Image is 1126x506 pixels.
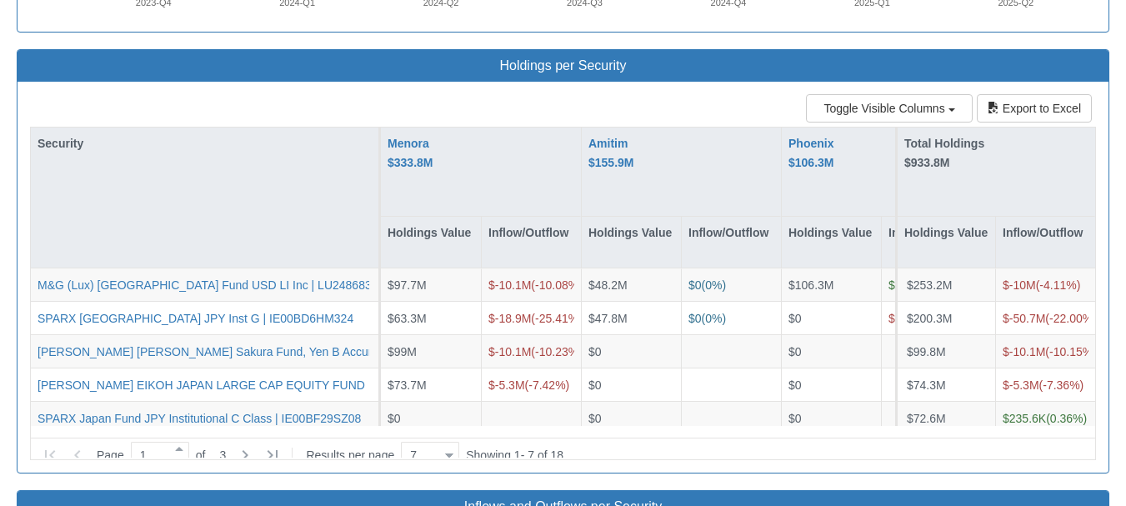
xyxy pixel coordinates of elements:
[388,411,401,424] span: $0
[488,311,531,324] span: $-18.9M
[782,217,881,268] div: Holdings Value
[688,311,726,324] span: ( 0 %)
[904,156,949,169] span: $933.8M
[31,128,378,159] div: Security
[688,311,702,324] span: $0
[582,217,681,268] div: Holdings Value
[403,447,417,463] div: 7
[996,217,1095,268] div: Inflow/Outflow
[588,378,602,391] span: $0
[1003,378,1083,391] span: ( -7.36 %)
[488,344,583,358] span: ( -10.23 %)
[388,134,433,172] div: Menora
[488,278,531,292] span: $-10.1M
[381,217,481,268] div: Holdings Value
[788,378,802,391] span: $0
[806,94,973,123] button: Toggle Visible Columns
[482,217,581,268] div: Inflow/Outflow
[1003,344,1097,358] span: ( -10.15 %)
[907,411,946,424] span: $72.6M
[788,344,802,358] span: $0
[34,440,466,470] div: of
[904,134,1088,172] div: Total Holdings
[888,311,989,324] span: ( -100.00 %)
[788,278,833,292] span: $106.3M
[30,58,1096,73] h3: Holdings per Security
[907,378,946,391] span: $74.3M
[888,311,931,324] span: $-31.3M
[788,156,833,169] span: $106.3M
[388,278,427,292] span: $97.7M
[588,278,628,292] span: $48.2M
[38,309,353,326] button: SPARX [GEOGRAPHIC_DATA] JPY Inst G | IE00BD6HM324
[588,311,628,324] span: $47.8M
[388,378,427,391] span: $73.7M
[388,156,433,169] span: $333.8M
[898,217,995,268] div: Holdings Value
[588,411,602,424] span: $0
[907,311,952,324] span: $200.3M
[38,409,361,426] button: SPARX Japan Fund JPY Institutional C Class | IE00BF29SZ08
[1003,311,1097,324] span: ( -22.00 %)
[688,278,702,292] span: $0
[488,378,525,391] span: $-5.3M
[388,311,427,324] span: $63.3M
[682,217,781,268] div: Inflow/Outflow
[788,134,833,172] button: Phoenix $106.3M
[1003,278,1036,292] span: $-10M
[588,134,633,172] button: Amitim $155.9M
[1003,411,1046,424] span: $235.6K
[588,156,633,169] span: $155.9M
[888,278,957,292] span: ( 0.06 %)
[38,376,454,393] button: [PERSON_NAME] EIKOH JAPAN LARGE CAP EQUITY FUND | LU1013116519
[588,344,602,358] span: $0
[788,311,802,324] span: $0
[488,344,531,358] span: $-10.1M
[306,447,394,463] span: Results per page
[588,134,633,172] div: Amitim
[205,447,226,463] span: 3
[97,447,124,463] span: Page
[1003,344,1045,358] span: $-10.1M
[488,311,583,324] span: ( -25.41 %)
[466,440,563,470] div: Showing 1 - 7 of 18
[38,343,630,359] button: [PERSON_NAME] [PERSON_NAME] Sakura Fund, Yen B Accumulating Unhedged Share Class, | IE00BF1FZN69
[788,134,833,172] div: Phoenix
[788,411,802,424] span: $0
[38,277,398,293] button: M&G (Lux) [GEOGRAPHIC_DATA] Fund USD LI Inc | LU2486835627
[1003,411,1087,424] span: ( 0.36 %)
[977,94,1092,123] button: Export to Excel
[1003,378,1039,391] span: $-5.3M
[907,278,952,292] span: $253.2M
[688,278,726,292] span: ( 0 %)
[1003,278,1080,292] span: ( -4.11 %)
[1003,311,1045,324] span: $-50.7M
[488,378,569,391] span: ( -7.42 %)
[888,278,916,292] span: $59K
[388,344,417,358] span: $99M
[388,134,433,172] button: Menora $333.8M
[488,278,583,292] span: ( -10.08 %)
[907,344,946,358] span: $99.8M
